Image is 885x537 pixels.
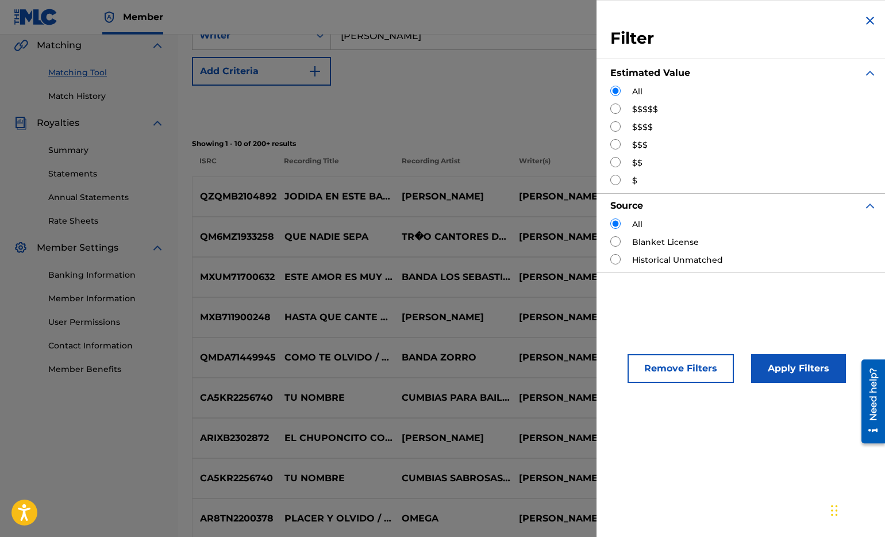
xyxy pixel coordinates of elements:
p: Recording Artist [394,156,511,177]
label: $$$$$ [632,103,658,116]
h3: Filter [610,28,877,49]
p: CA5KR2256740 [193,391,277,405]
p: [PERSON_NAME] [394,190,511,204]
p: Recording Title [276,156,394,177]
p: [PERSON_NAME] [394,431,511,445]
button: Remove Filters [628,354,734,383]
a: Contact Information [48,340,164,352]
iframe: Resource Center [853,355,885,448]
p: [PERSON_NAME] [511,471,629,485]
p: MXB711900248 [193,310,277,324]
p: QM6MZ1933258 [193,230,277,244]
p: OMEGA [394,512,511,526]
p: QUE NADIE SEPA [277,230,394,244]
p: ARIXB2302872 [193,431,277,445]
a: User Permissions [48,316,164,328]
a: Banking Information [48,269,164,281]
p: COMO TE OLVIDO / LA REINA DE TODAS / QUE RICO / ESTOY ENAMORADO / CAMINANDO EN LA PLAYA / [PERSON... [277,351,394,365]
p: AR8TN2200378 [193,512,277,526]
a: Match History [48,90,164,102]
p: Writer(s) [511,156,629,177]
a: Summary [48,144,164,156]
img: expand [151,39,164,52]
a: Annual Statements [48,191,164,204]
p: ISRC [192,156,276,177]
p: JODIDA EN ESTE BAR ( EN VIVO) [277,190,394,204]
p: [PERSON_NAME] [511,270,629,284]
span: Member Settings [37,241,118,255]
a: Matching Tool [48,67,164,79]
img: Top Rightsholder [102,10,116,24]
p: CUMBIAS SABROSAS|CUMBIAS PARA BAILAR [394,471,511,485]
label: $ [632,175,637,187]
label: $$$$ [632,121,653,133]
p: TR�O CANTORES DEL ALBA [394,230,511,244]
img: 9d2ae6d4665cec9f34b9.svg [308,64,322,78]
label: Historical Unmatched [632,254,723,266]
p: [PERSON_NAME] [511,190,629,204]
p: ESTE AMOR ES MUY GRANDE [277,270,394,284]
strong: Estimated Value [610,67,690,78]
p: [PERSON_NAME] [511,310,629,324]
label: All [632,218,642,231]
p: QMDA71449945 [193,351,277,365]
a: Statements [48,168,164,180]
p: EL CHUPONCITO COLOMBIANO ([PERSON_NAME]) (REMIX) [277,431,394,445]
label: $$ [632,157,642,169]
iframe: Chat Widget [828,482,885,537]
a: Rate Sheets [48,215,164,227]
p: CUMBIAS PARA BAILAR [394,391,511,405]
p: [PERSON_NAME] [394,310,511,324]
img: expand [151,241,164,255]
p: TU NOMBRE [277,391,394,405]
p: Showing 1 - 10 of 200+ results [192,139,871,149]
p: QZQMB2104892 [193,190,277,204]
button: Apply Filters [751,354,846,383]
img: Royalties [14,116,28,130]
p: [PERSON_NAME] [511,391,629,405]
img: expand [151,116,164,130]
a: Member Benefits [48,363,164,375]
img: Matching [14,39,28,52]
label: Blanket License [632,236,699,248]
label: All [632,86,642,98]
p: TU NOMBRE [277,471,394,485]
img: MLC Logo [14,9,58,25]
p: MXUM71700632 [193,270,277,284]
img: expand [863,66,877,80]
a: Member Information [48,293,164,305]
div: Writer [199,29,303,43]
p: HASTA QUE CANTE EL [PERSON_NAME] - VERSIÓN NORTEÑO BANDA [277,310,394,324]
p: [PERSON_NAME] [511,351,629,365]
p: PLACER Y OLVIDO / SED DE AMARTE / TE DESEO / ESE SOY YO - EN VIVO [277,512,394,526]
strong: Source [610,200,643,211]
button: Add Criteria [192,57,331,86]
label: $$$ [632,139,648,151]
span: Member [123,10,163,24]
p: [PERSON_NAME] [511,431,629,445]
p: BANDA ZORRO [394,351,511,365]
img: close [863,14,877,28]
p: CA5KR2256740 [193,471,277,485]
span: Royalties [37,116,79,130]
p: BANDA LOS SEBASTIANES DE [PERSON_NAME] [394,270,511,284]
img: expand [863,199,877,213]
div: Drag [831,493,838,528]
p: [PERSON_NAME] [511,512,629,526]
img: Member Settings [14,241,28,255]
p: [PERSON_NAME] [511,230,629,244]
span: Matching [37,39,82,52]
